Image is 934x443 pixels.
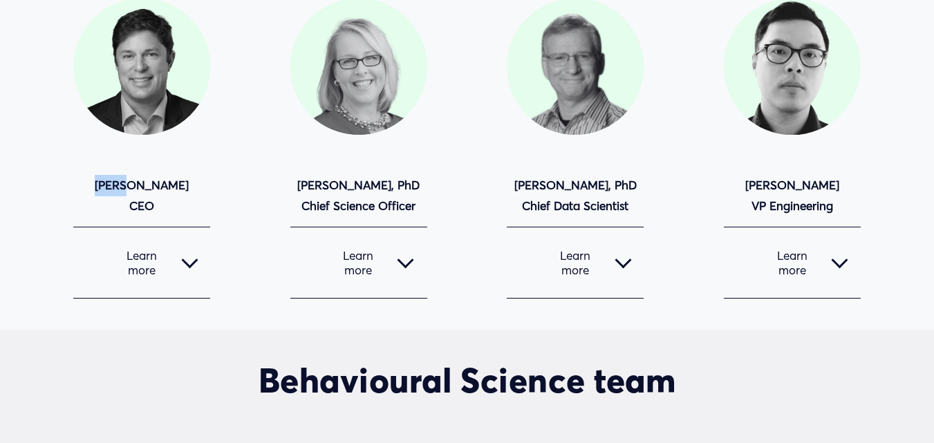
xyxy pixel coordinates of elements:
[95,178,189,214] strong: [PERSON_NAME] CEO
[724,227,861,298] button: Learn more
[303,248,398,277] span: Learn more
[736,248,832,277] span: Learn more
[507,227,644,298] button: Learn more
[86,248,181,277] span: Learn more
[297,178,420,214] strong: [PERSON_NAME], PhD Chief Science Officer
[146,360,788,401] h2: Behavioural Science team
[290,227,427,298] button: Learn more
[514,178,637,214] strong: [PERSON_NAME], PhD Chief Data Scientist
[745,178,839,214] strong: [PERSON_NAME] VP Engineering
[73,227,210,298] button: Learn more
[519,248,615,277] span: Learn more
